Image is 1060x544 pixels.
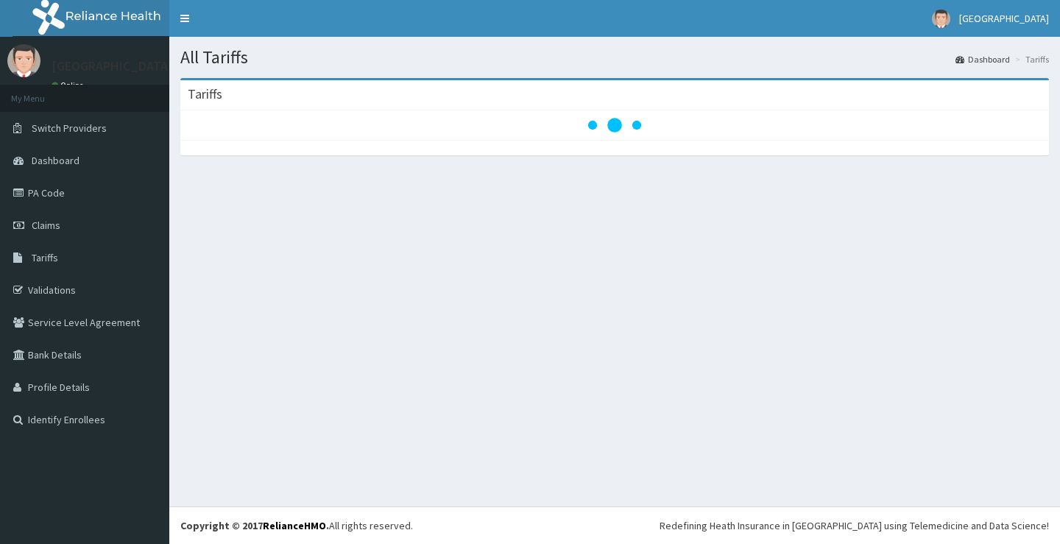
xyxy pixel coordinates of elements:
[585,96,644,155] svg: audio-loading
[180,48,1049,67] h1: All Tariffs
[32,251,58,264] span: Tariffs
[7,44,40,77] img: User Image
[959,12,1049,25] span: [GEOGRAPHIC_DATA]
[32,121,107,135] span: Switch Providers
[1011,53,1049,66] li: Tariffs
[932,10,950,28] img: User Image
[32,219,60,232] span: Claims
[188,88,222,101] h3: Tariffs
[52,60,173,73] p: [GEOGRAPHIC_DATA]
[180,519,329,532] strong: Copyright © 2017 .
[32,154,79,167] span: Dashboard
[169,506,1060,544] footer: All rights reserved.
[52,80,87,91] a: Online
[955,53,1010,66] a: Dashboard
[263,519,326,532] a: RelianceHMO
[660,518,1049,533] div: Redefining Heath Insurance in [GEOGRAPHIC_DATA] using Telemedicine and Data Science!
